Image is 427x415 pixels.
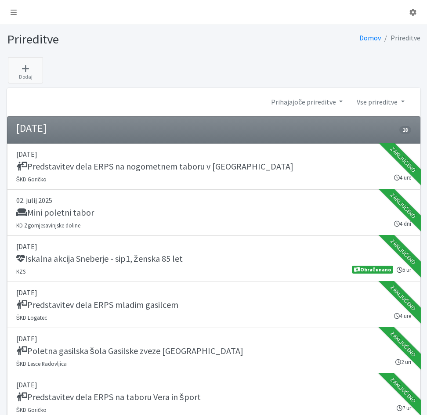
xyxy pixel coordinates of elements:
span: Obračunano [352,266,393,274]
h1: Prireditve [7,32,210,47]
p: [DATE] [16,287,411,298]
a: [DATE] Predstavitev dela ERPS na nogometnem taboru v [GEOGRAPHIC_DATA] ŠKD Goričko 4 ure Zaključeno [7,144,420,190]
a: [DATE] Predstavitev dela ERPS mladim gasilcem ŠKD Logatec 4 ure Zaključeno [7,282,420,328]
h5: Poletna gasilska šola Gasilske zveze [GEOGRAPHIC_DATA] [16,346,243,356]
h5: Iskalna akcija Sneberje - sip1, ženska 85 let [16,253,183,264]
h5: Predstavitev dela ERPS na taboru Vera in šport [16,392,201,402]
a: [DATE] Iskalna akcija Sneberje - sip1, ženska 85 let KZS 5 ur Obračunano Zaključeno [7,236,420,282]
a: Prihajajoče prireditve [264,93,350,111]
h5: Predstavitev dela ERPS mladim gasilcem [16,300,178,310]
li: Prireditve [381,32,420,44]
p: [DATE] [16,241,411,252]
p: 02. julij 2025 [16,195,411,206]
h4: [DATE] [16,122,47,135]
small: KD Zgornjesavinjske doline [16,222,80,229]
a: Dodaj [8,57,43,83]
h5: Mini poletni tabor [16,207,94,218]
a: [DATE] Poletna gasilska šola Gasilske zveze [GEOGRAPHIC_DATA] ŠKD Lesce Radovljica 2 uri Zaključeno [7,328,420,374]
small: ŠKD Lesce Radovljica [16,360,67,367]
span: 18 [399,126,411,134]
p: [DATE] [16,149,411,159]
small: ŠKD Logatec [16,314,47,321]
a: Domov [359,33,381,42]
p: [DATE] [16,333,411,344]
p: [DATE] [16,379,411,390]
a: 02. julij 2025 Mini poletni tabor KD Zgornjesavinjske doline 4 dni Zaključeno [7,190,420,236]
small: ŠKD Goričko [16,176,47,183]
a: Vse prireditve [350,93,411,111]
h5: Predstavitev dela ERPS na nogometnem taboru v [GEOGRAPHIC_DATA] [16,161,293,172]
small: ŠKD Goričko [16,406,47,413]
small: KZS [16,268,25,275]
